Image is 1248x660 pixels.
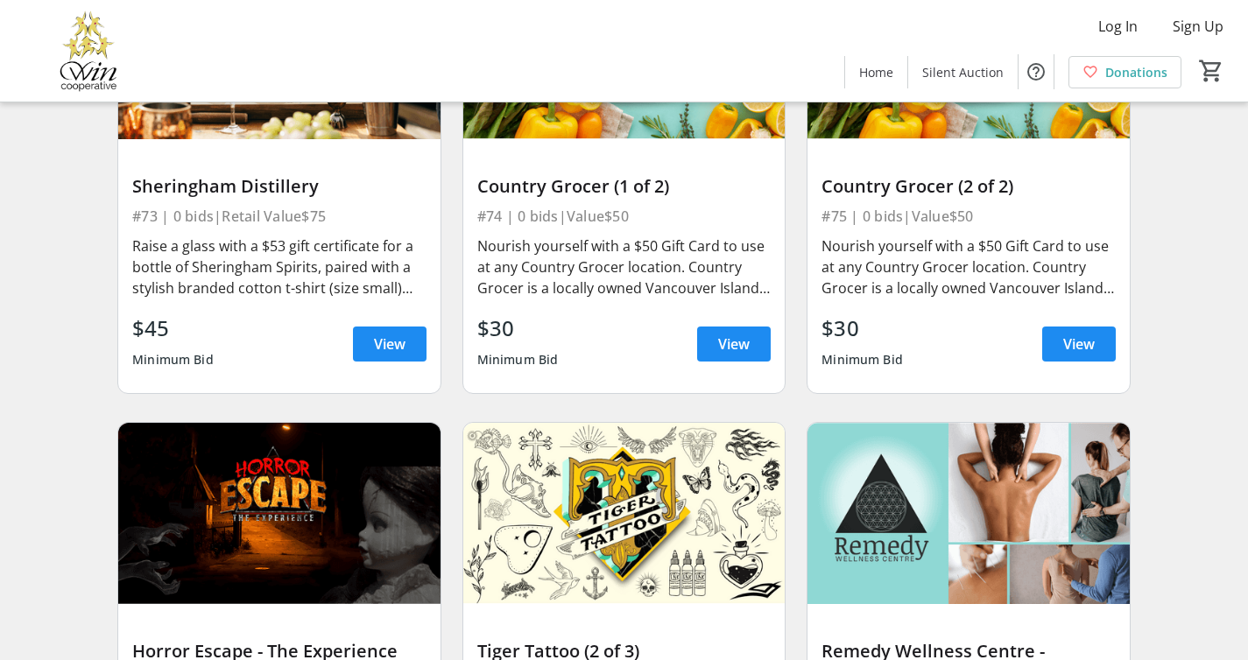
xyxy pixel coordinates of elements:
span: Silent Auction [922,63,1004,81]
div: Country Grocer (1 of 2) [477,176,772,197]
div: $30 [477,312,559,344]
span: Donations [1105,63,1167,81]
div: Minimum Bid [821,344,903,376]
div: Sheringham Distillery [132,176,427,197]
a: Donations [1068,56,1181,88]
span: Home [859,63,893,81]
span: Log In [1098,16,1138,37]
div: Minimum Bid [477,344,559,376]
div: Country Grocer (2 of 2) [821,176,1116,197]
img: Tiger Tattoo (2 of 3) [463,423,786,604]
span: View [1063,334,1095,355]
button: Sign Up [1159,12,1237,40]
img: Remedy Wellness Centre - Justine Aichelberger (Physiotherapy) [807,423,1130,604]
a: Home [845,56,907,88]
div: Nourish yourself with a $50 Gift Card to use at any Country Grocer location. Country Grocer is a ... [477,235,772,298]
img: Victoria Women In Need Community Cooperative's Logo [11,7,166,95]
div: $45 [132,312,214,344]
div: Nourish yourself with a $50 Gift Card to use at any Country Grocer location. Country Grocer is a ... [821,235,1116,298]
button: Help [1019,54,1054,89]
a: View [697,326,771,362]
div: $30 [821,312,903,344]
span: View [718,334,750,355]
button: Cart [1195,55,1227,87]
span: Sign Up [1173,16,1223,37]
div: #75 | 0 bids | Value $50 [821,204,1116,228]
span: View [374,334,405,355]
div: Minimum Bid [132,344,214,376]
div: Raise a glass with a $53 gift certificate for a bottle of Sheringham Spirits, paired with a styli... [132,235,427,298]
a: View [353,326,427,362]
div: #74 | 0 bids | Value $50 [477,204,772,228]
img: Horror Escape - The Experience [118,423,441,604]
a: View [1042,326,1116,362]
div: #73 | 0 bids | Retail Value $75 [132,204,427,228]
a: Silent Auction [908,56,1018,88]
button: Log In [1084,12,1152,40]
